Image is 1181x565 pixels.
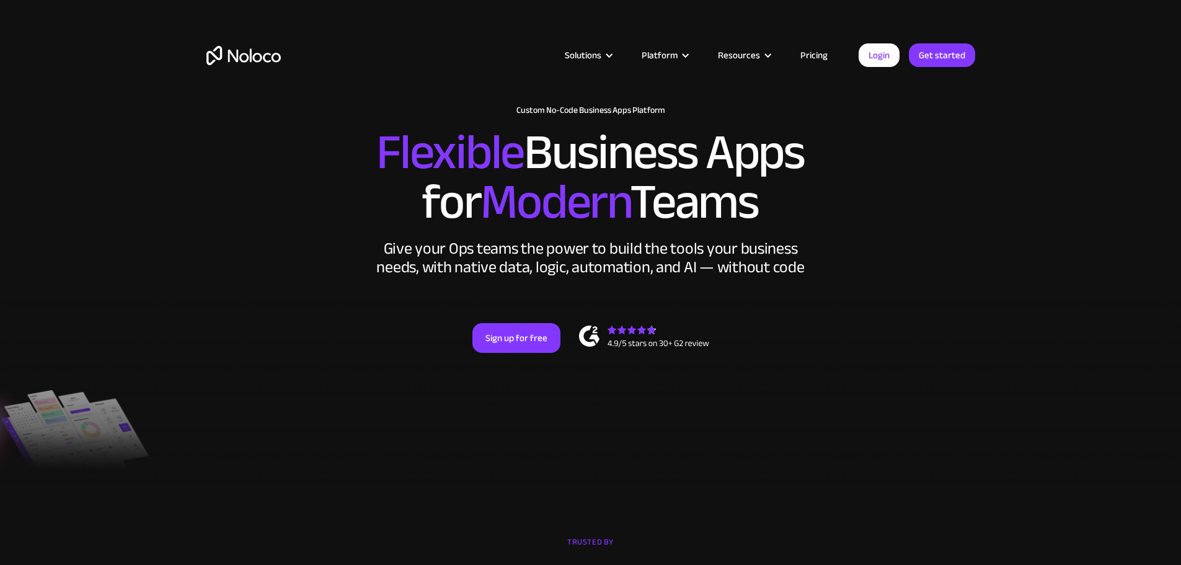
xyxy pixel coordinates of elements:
h2: Business Apps for Teams [206,128,975,227]
span: Flexible [376,106,524,198]
a: Get started [909,43,975,67]
a: Pricing [785,47,843,63]
div: Solutions [565,47,601,63]
div: Solutions [549,47,626,63]
div: Platform [626,47,702,63]
div: Platform [642,47,678,63]
a: home [206,46,281,65]
div: Resources [718,47,760,63]
a: Login [859,43,900,67]
div: Resources [702,47,785,63]
a: Sign up for free [472,323,560,353]
div: Give your Ops teams the power to build the tools your business needs, with native data, logic, au... [374,239,808,277]
span: Modern [480,156,630,248]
